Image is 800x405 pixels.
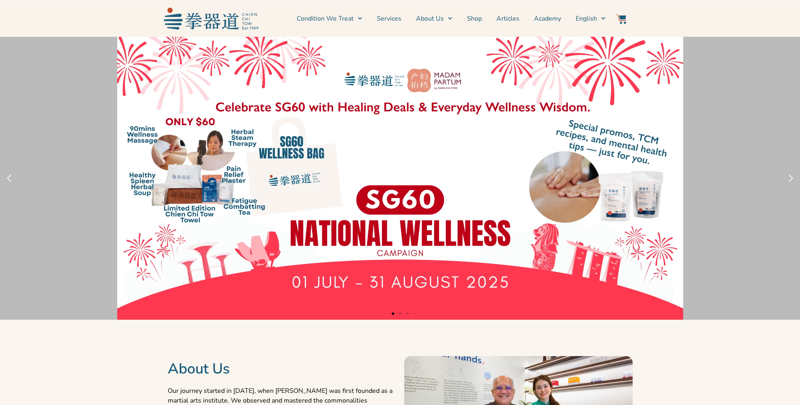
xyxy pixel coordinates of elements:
img: Website Icon-03 [616,14,626,24]
div: Previous slide [4,173,14,184]
a: Shop [467,8,482,29]
span: Go to slide 2 [399,312,401,315]
a: Condition We Treat [297,8,362,29]
span: English [576,14,597,23]
h2: About Us [168,360,396,378]
span: Go to slide 3 [406,312,409,315]
a: Services [377,8,401,29]
a: About Us [416,8,452,29]
a: English [576,8,606,29]
a: Academy [534,8,561,29]
div: Next slide [786,173,796,184]
nav: Menu [262,8,606,29]
span: Go to slide 1 [392,312,394,315]
a: Articles [496,8,519,29]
